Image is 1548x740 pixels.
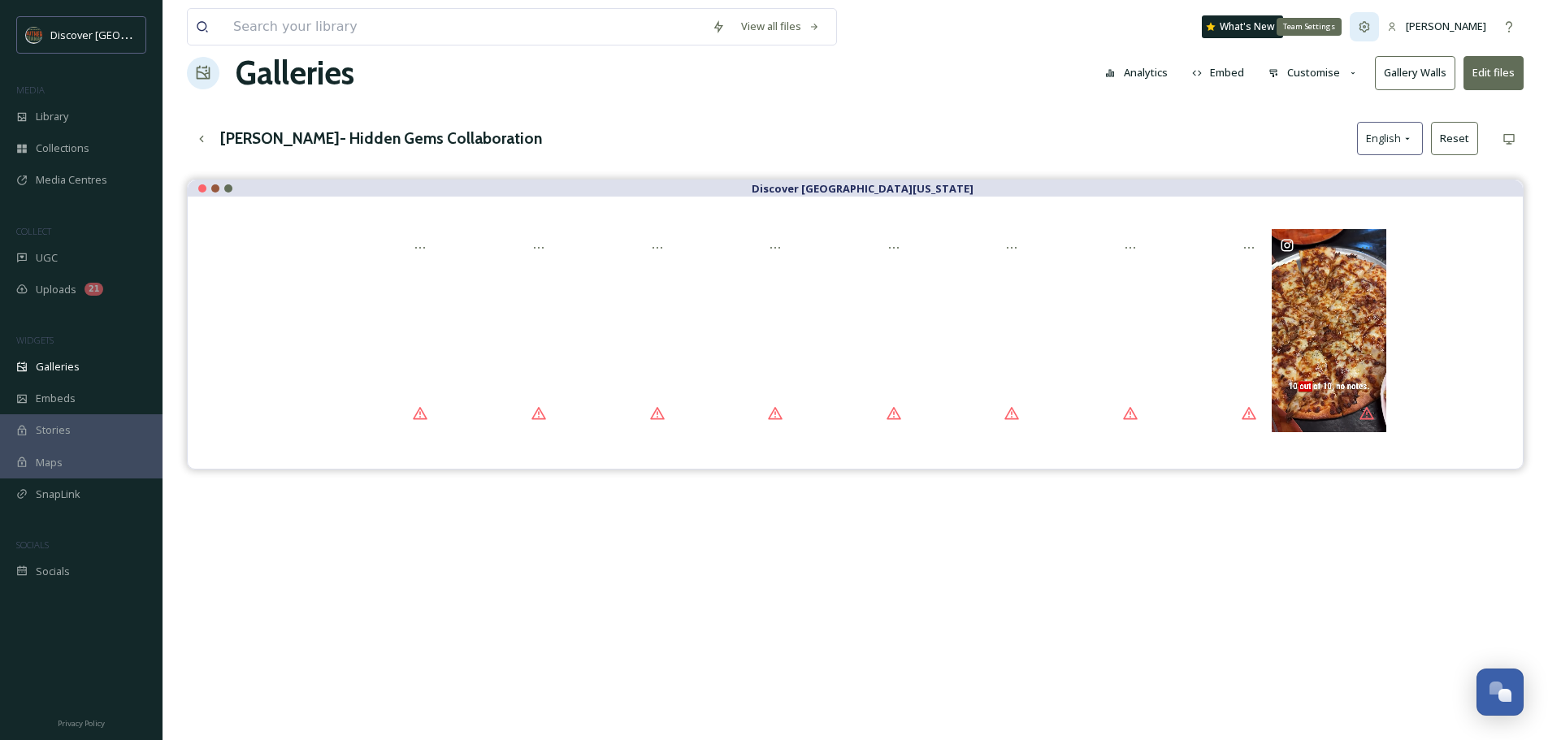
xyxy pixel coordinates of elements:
span: Galleries [36,359,80,374]
button: Reset [1431,122,1478,155]
img: SIN-logo.svg [26,27,42,43]
span: MEDIA [16,84,45,96]
span: Media Centres [36,172,107,188]
span: UGC [36,250,58,266]
span: Collections [36,141,89,156]
a: Opens media popup. Media description: natespangle-5454196.mp4. [323,229,441,432]
span: Discover [GEOGRAPHIC_DATA][US_STATE] [50,27,254,42]
button: Embed [1184,57,1253,89]
span: English [1366,131,1401,146]
button: Customise [1260,57,1367,89]
a: [PERSON_NAME] [1379,11,1494,42]
span: COLLECT [16,225,51,237]
span: Library [36,109,68,124]
a: Galleries [236,49,354,97]
a: Opens media popup. Media description: natespangle-5453007.mp4. [441,229,560,432]
span: SOCIALS [16,539,49,551]
a: Opens media popup. Media description: natespangle-5454094.mp4. [1151,229,1270,432]
button: Gallery Walls [1375,56,1455,89]
a: Analytics [1097,57,1184,89]
button: Analytics [1097,57,1176,89]
strong: Discover [GEOGRAPHIC_DATA][US_STATE] [752,181,973,196]
input: Search your library [225,9,704,45]
span: Stories [36,422,71,438]
a: Privacy Policy [58,712,105,732]
span: WIDGETS [16,334,54,346]
a: What's New [1202,15,1283,38]
span: Maps [36,455,63,470]
h3: [PERSON_NAME]- Hidden Gems Collaboration [220,127,542,150]
a: Opens media popup. Media description: natespangle-5453414.mp4. [559,229,678,432]
a: Opens media popup. Media description: natespangle-5453413.mp4. [914,229,1033,432]
span: Privacy Policy [58,718,105,729]
a: Opens media popup. Media description: natespangle-5453310.mp4. [1033,229,1151,432]
span: Socials [36,564,70,579]
button: Open Chat [1476,669,1524,716]
a: View all files [733,11,828,42]
button: Edit files [1463,56,1524,89]
span: Uploads [36,282,76,297]
div: Team Settings [1277,18,1342,36]
a: Opens media popup. Media description: natespangle-5454195.mp4. [678,229,796,432]
a: Opens media popup. Media description: AQOvrMGpt3dnmE2eSUmo4GIMqJQ6msy4CXCMSpM5EurpN71skv9nnix6NQy... [1269,229,1388,432]
span: SnapLink [36,487,80,502]
span: [PERSON_NAME] [1406,19,1486,33]
a: Opens media popup. Media description: natespangle-5452803.mp4. [796,229,915,432]
a: Team Settings [1350,12,1379,41]
div: 21 [85,283,103,296]
span: Embeds [36,391,76,406]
